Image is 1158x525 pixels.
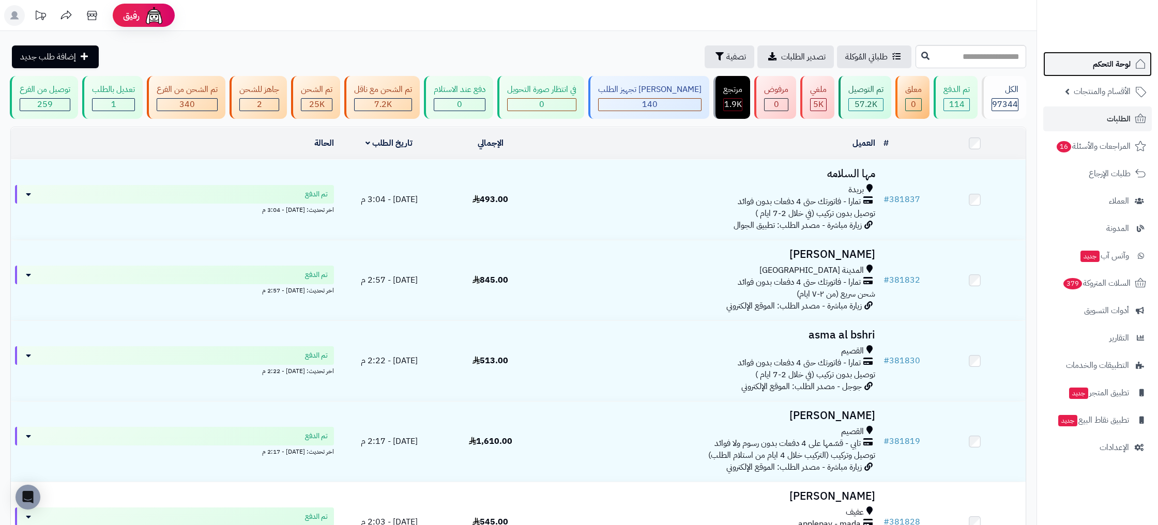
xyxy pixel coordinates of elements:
a: الكل97344 [980,76,1028,119]
a: الطلبات [1043,106,1152,131]
a: السلات المتروكة379 [1043,271,1152,296]
span: [DATE] - 3:04 م [361,193,418,206]
span: الإعدادات [1100,440,1129,455]
span: جديد [1069,388,1088,399]
span: 114 [949,98,965,111]
h3: [PERSON_NAME] [545,490,875,502]
a: الإجمالي [478,137,504,149]
span: 140 [642,98,658,111]
a: لوحة التحكم [1043,52,1152,76]
div: 7222 [355,99,412,111]
div: ملغي [810,84,827,96]
a: العميل [852,137,875,149]
div: 114 [944,99,969,111]
span: جوجل - مصدر الطلب: الموقع الإلكتروني [741,380,862,393]
span: تم الدفع [305,189,328,199]
span: 0 [457,98,462,111]
span: القصيم [841,345,864,357]
div: 1855 [724,99,742,111]
span: # [883,274,889,286]
a: #381830 [883,354,920,367]
span: شحن سريع (من ٢-٧ ايام) [797,288,875,300]
a: المدونة [1043,216,1152,241]
h3: [PERSON_NAME] [545,249,875,260]
span: إضافة طلب جديد [20,51,76,63]
a: #381832 [883,274,920,286]
span: 5K [813,98,824,111]
span: تم الدفع [305,512,328,522]
a: تصدير الطلبات [757,45,834,68]
span: تصفية [726,51,746,63]
span: تمارا - فاتورتك حتى 4 دفعات بدون فوائد [738,276,861,288]
div: اخر تحديث: [DATE] - 3:04 م [15,204,334,214]
span: أدوات التسويق [1084,303,1129,318]
div: 140 [599,99,701,111]
span: زيارة مباشرة - مصدر الطلب: الموقع الإلكتروني [726,300,862,312]
span: المدينة [GEOGRAPHIC_DATA] [759,265,864,276]
div: تم الشحن [301,84,332,96]
div: 57200 [849,99,883,111]
span: # [883,354,889,367]
span: تم الدفع [305,270,328,280]
div: معلق [905,84,922,96]
div: اخر تحديث: [DATE] - 2:57 م [15,284,334,295]
a: تطبيق نقاط البيعجديد [1043,408,1152,433]
a: تعديل بالطلب 1 [80,76,145,119]
a: وآتس آبجديد [1043,243,1152,268]
a: #381819 [883,435,920,447]
div: توصيل من الفرع [20,84,70,96]
span: طلبات الإرجاع [1089,166,1131,181]
span: وآتس آب [1079,249,1129,263]
div: الكل [992,84,1018,96]
div: مرتجع [723,84,742,96]
span: 340 [179,98,195,111]
div: دفع عند الاستلام [434,84,485,96]
span: زيارة مباشرة - مصدر الطلب: تطبيق الجوال [734,219,862,231]
span: السلات المتروكة [1062,276,1131,290]
span: المراجعات والأسئلة [1056,139,1131,153]
span: # [883,435,889,447]
a: تم التوصيل 57.2K [836,76,893,119]
span: # [883,193,889,206]
a: تطبيق المتجرجديد [1043,380,1152,405]
a: المراجعات والأسئلة16 [1043,134,1152,159]
span: [DATE] - 2:22 م [361,354,418,367]
a: العملاء [1043,189,1152,213]
a: التقارير [1043,326,1152,350]
span: توصيل بدون تركيب (في خلال 2-7 ايام ) [755,368,875,381]
span: تم الدفع [305,350,328,361]
span: التقارير [1109,331,1129,345]
span: الأقسام والمنتجات [1074,84,1131,99]
div: 259 [20,99,70,111]
span: [DATE] - 2:57 م [361,274,418,286]
span: [DATE] - 2:17 م [361,435,418,447]
div: مرفوض [764,84,788,96]
div: اخر تحديث: [DATE] - 2:22 م [15,365,334,376]
div: 0 [906,99,921,111]
a: طلباتي المُوكلة [837,45,911,68]
span: 0 [911,98,916,111]
span: لوحة التحكم [1093,57,1131,71]
a: في انتظار صورة التحويل 0 [495,76,586,119]
div: 5009 [811,99,826,111]
a: الحالة [314,137,334,149]
a: معلق 0 [893,76,932,119]
span: تصدير الطلبات [781,51,826,63]
a: تم الشحن مع ناقل 7.2K [342,76,422,119]
span: 0 [774,98,779,111]
span: 259 [37,98,53,111]
a: [PERSON_NAME] تجهيز الطلب 140 [586,76,711,119]
div: تم الشحن من الفرع [157,84,218,96]
span: طلباتي المُوكلة [845,51,888,63]
a: تحديثات المنصة [27,5,53,28]
span: 513.00 [473,354,508,367]
a: ملغي 5K [798,76,836,119]
span: المدونة [1106,221,1129,236]
div: تم الدفع [943,84,970,96]
a: التطبيقات والخدمات [1043,353,1152,378]
button: تصفية [705,45,754,68]
div: تعديل بالطلب [92,84,135,96]
span: تابي - قسّمها على 4 دفعات بدون رسوم ولا فوائد [714,438,861,450]
a: تم الدفع 114 [932,76,980,119]
a: الإعدادات [1043,435,1152,460]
